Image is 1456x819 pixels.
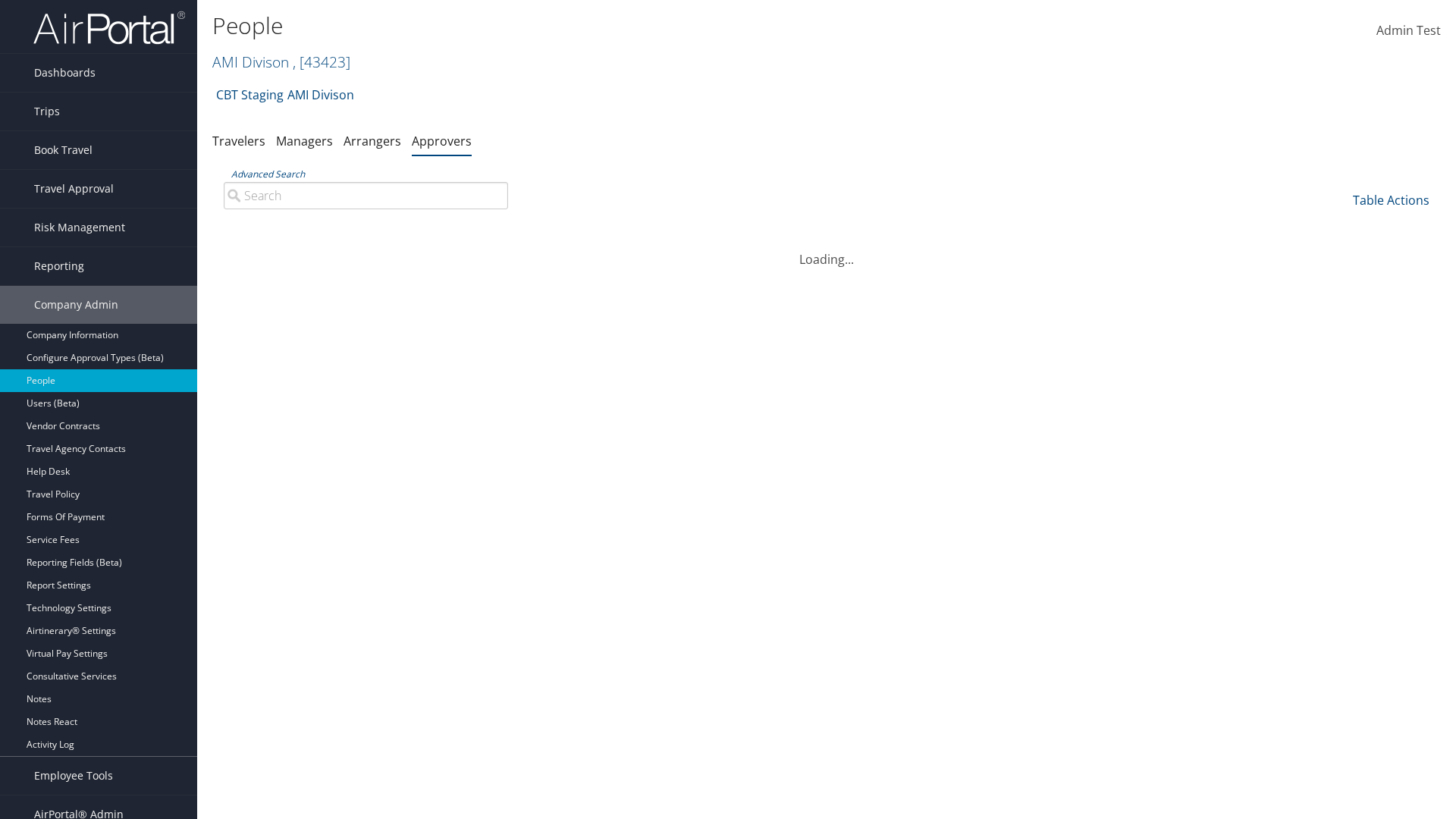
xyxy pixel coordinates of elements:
span: Travel Approval [34,170,114,208]
h1: People [212,10,1031,42]
span: Admin Test [1376,22,1441,39]
a: Advanced Search [231,168,305,180]
span: Trips [34,93,60,130]
input: Advanced Search [224,182,508,209]
div: Loading... [212,232,1441,268]
a: AMI Divison [287,80,354,110]
span: Risk Management [34,209,125,246]
a: Admin Test [1376,8,1441,55]
span: Dashboards [34,54,96,92]
img: airportal-logo.png [33,10,185,45]
span: Reporting [34,247,84,285]
a: CBT Staging [216,80,284,110]
a: Arrangers [344,133,401,149]
span: , [ 43423 ] [293,52,350,72]
span: Employee Tools [34,757,113,795]
span: Company Admin [34,286,118,324]
span: Book Travel [34,131,93,169]
a: AMI Divison [212,52,350,72]
a: Managers [276,133,333,149]
a: Travelers [212,133,265,149]
a: Table Actions [1353,192,1429,209]
a: Approvers [412,133,472,149]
